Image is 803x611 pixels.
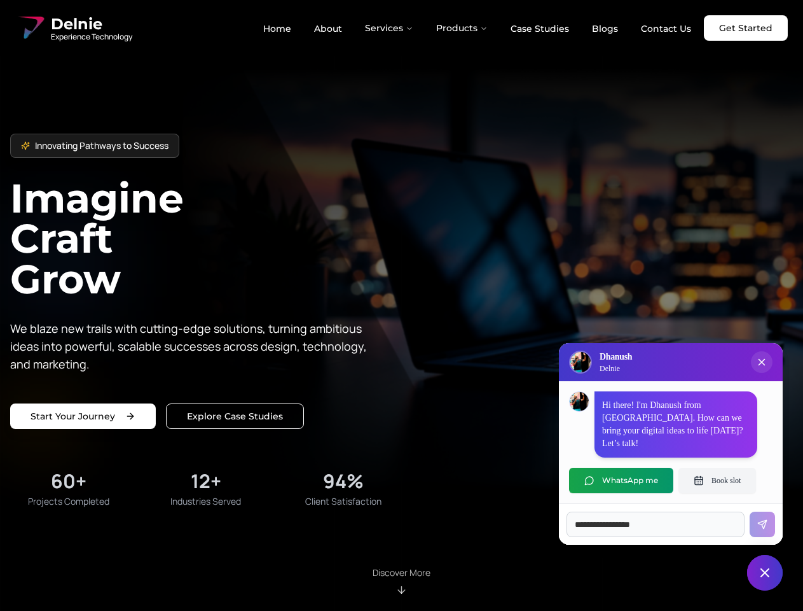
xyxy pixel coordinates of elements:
a: Contact Us [631,18,701,39]
p: Delnie [600,363,632,374]
img: Dhanush [570,392,589,411]
a: Explore our solutions [166,404,304,429]
div: Scroll to About section [373,566,430,596]
nav: Main [253,15,701,41]
a: Blogs [582,18,628,39]
button: Services [355,15,423,41]
span: Projects Completed [28,495,109,508]
a: Get Started [704,15,788,41]
button: Close chat popup [751,351,772,373]
div: 12+ [191,470,221,493]
img: Delnie Logo [570,352,591,372]
a: About [304,18,352,39]
p: Hi there! I'm Dhanush from [GEOGRAPHIC_DATA]. How can we bring your digital ideas to life [DATE]?... [602,399,750,450]
span: Delnie [51,14,132,34]
button: Book slot [678,468,756,493]
span: Industries Served [170,495,241,508]
div: 60+ [51,470,86,493]
img: Delnie Logo [15,13,46,43]
span: Innovating Pathways to Success [35,139,168,152]
h1: Imagine Craft Grow [10,178,402,298]
div: 94% [323,470,364,493]
a: Home [253,18,301,39]
a: Delnie Logo Full [15,13,132,43]
button: WhatsApp me [569,468,673,493]
button: Products [426,15,498,41]
button: Close chat [747,555,783,591]
span: Experience Technology [51,32,132,42]
a: Start your project with us [10,404,156,429]
p: Discover More [373,566,430,579]
h3: Dhanush [600,351,632,363]
a: Case Studies [500,18,579,39]
p: We blaze new trails with cutting-edge solutions, turning ambitious ideas into powerful, scalable ... [10,320,376,373]
span: Client Satisfaction [305,495,381,508]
